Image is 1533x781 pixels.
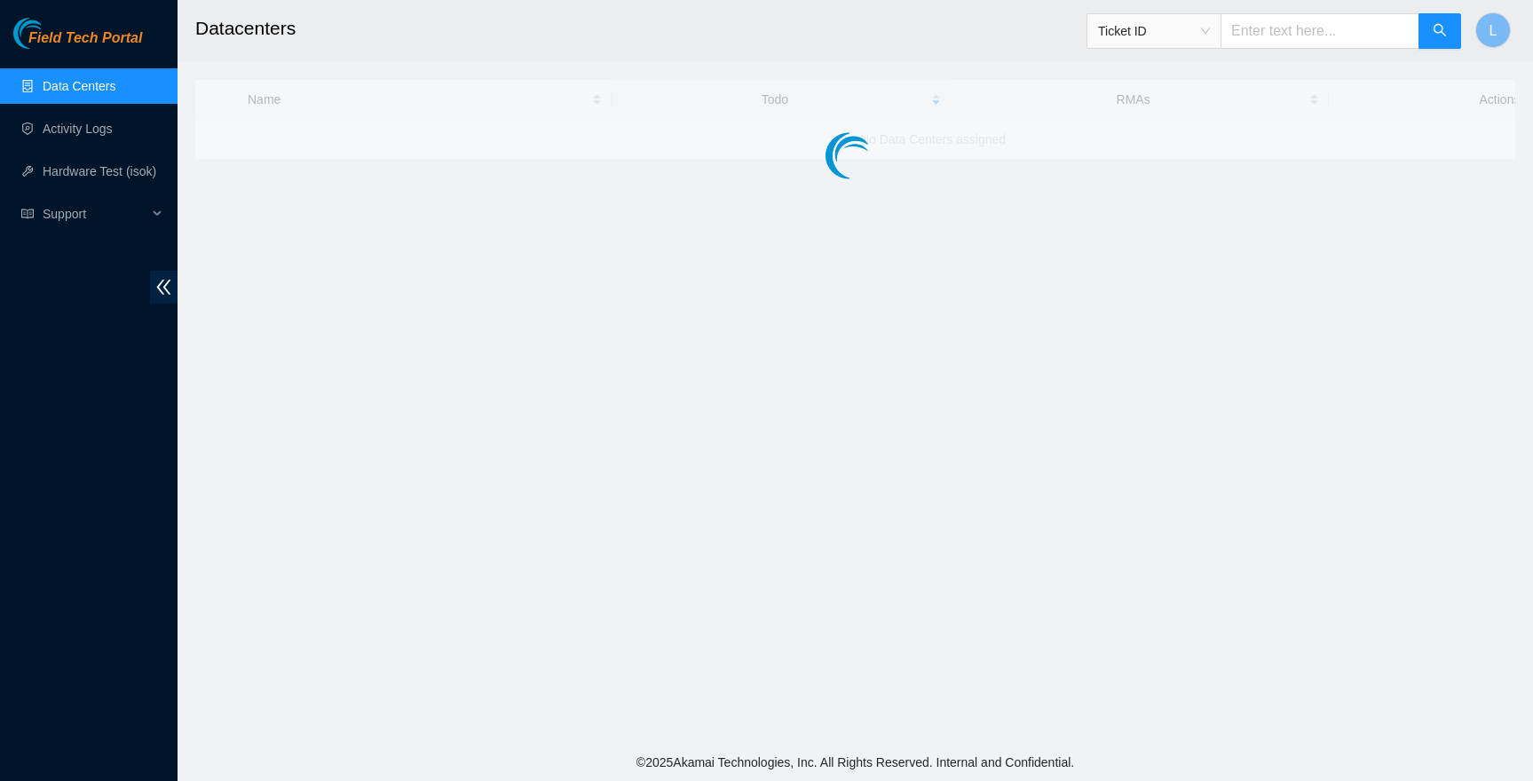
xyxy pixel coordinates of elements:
a: Akamai TechnologiesField Tech Portal [13,32,142,55]
img: Akamai Technologies [13,18,90,49]
button: search [1418,13,1461,49]
span: search [1433,23,1447,40]
span: Field Tech Portal [28,30,142,47]
span: Ticket ID [1098,18,1210,44]
footer: © 2025 Akamai Technologies, Inc. All Rights Reserved. Internal and Confidential. [178,744,1533,781]
a: Data Centers [43,79,115,93]
button: L [1475,12,1511,48]
span: read [21,208,34,220]
a: Hardware Test (isok) [43,164,156,178]
span: Support [43,196,147,232]
input: Enter text here... [1221,13,1419,49]
span: L [1490,20,1497,42]
a: Activity Logs [43,122,113,136]
span: double-left [150,271,178,304]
